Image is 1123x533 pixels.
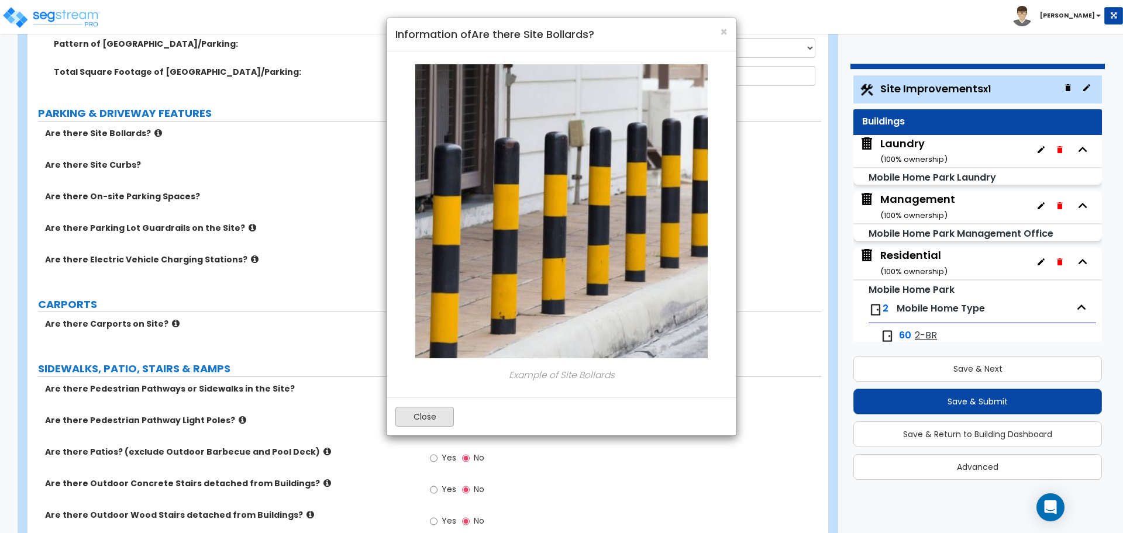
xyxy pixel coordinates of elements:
img: 14.JPG [412,60,711,362]
button: Close [395,407,454,427]
em: Example of Site Bollards [509,369,615,381]
span: × [720,23,728,40]
button: Close [720,26,728,38]
h4: Information of Are there Site Bollards? [395,27,728,42]
div: Open Intercom Messenger [1036,493,1065,521]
